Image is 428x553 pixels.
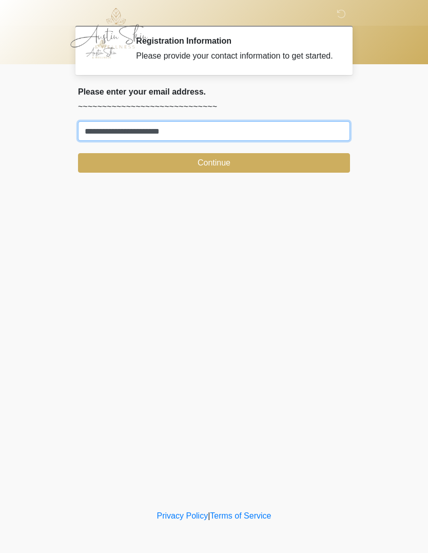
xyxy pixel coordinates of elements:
[68,8,159,49] img: Austin Skin & Wellness Logo
[78,153,350,173] button: Continue
[208,511,210,520] a: |
[210,511,271,520] a: Terms of Service
[78,101,350,113] p: ~~~~~~~~~~~~~~~~~~~~~~~~~~~~~
[78,87,350,97] h2: Please enter your email address.
[157,511,208,520] a: Privacy Policy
